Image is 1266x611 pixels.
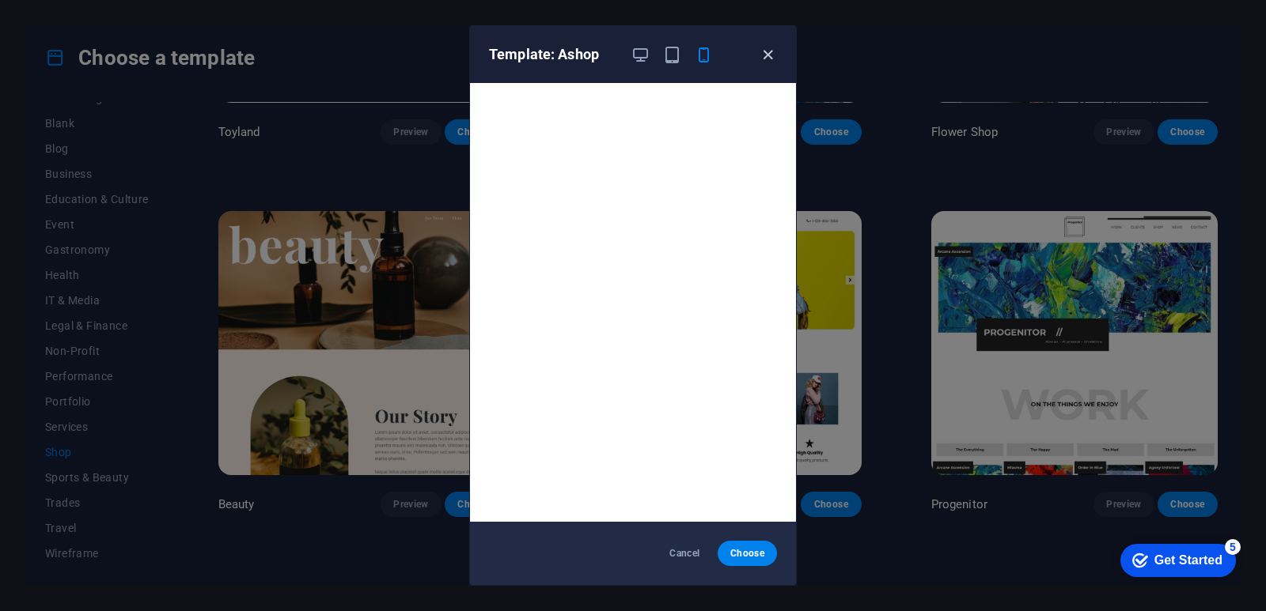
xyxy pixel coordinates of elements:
div: Get Started [47,17,115,32]
span: Cancel [668,547,702,560]
button: Choose [718,541,777,566]
span: Choose [730,547,764,560]
div: Get Started 5 items remaining, 0% complete [13,8,128,41]
h6: Template: Ashop [489,45,618,64]
button: Cancel [655,541,714,566]
div: 5 [117,3,133,19]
